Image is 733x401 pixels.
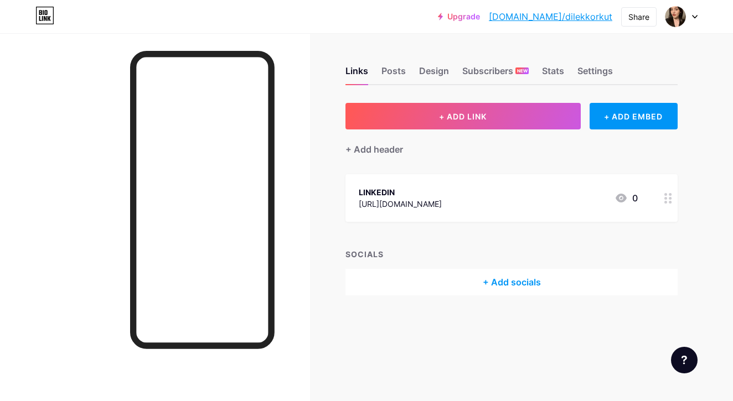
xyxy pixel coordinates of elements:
[438,12,480,21] a: Upgrade
[462,64,529,84] div: Subscribers
[345,103,581,129] button: + ADD LINK
[590,103,678,129] div: + ADD EMBED
[542,64,564,84] div: Stats
[615,191,638,205] div: 0
[345,269,678,295] div: + Add socials
[345,64,368,84] div: Links
[381,64,406,84] div: Posts
[665,6,686,27] img: dilekkorkut
[577,64,613,84] div: Settings
[345,143,403,156] div: + Add header
[359,186,442,198] div: LINKEDIN
[359,198,442,210] div: [URL][DOMAIN_NAME]
[345,248,678,260] div: SOCIALS
[419,64,449,84] div: Design
[517,67,528,74] span: NEW
[628,11,649,23] div: Share
[489,10,612,23] a: [DOMAIN_NAME]/dilekkorkut
[439,112,487,121] span: + ADD LINK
